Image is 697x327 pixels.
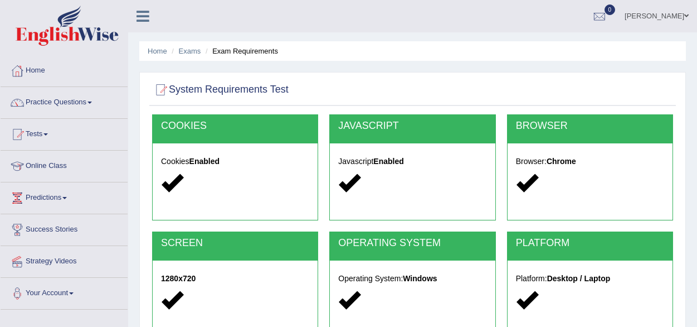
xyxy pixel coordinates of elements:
[1,151,128,179] a: Online Class
[161,121,309,132] h2: COOKIES
[161,238,309,249] h2: SCREEN
[373,157,403,166] strong: Enabled
[1,182,128,210] a: Predictions
[203,46,278,56] li: Exam Requirements
[1,246,128,274] a: Strategy Videos
[161,157,309,166] h5: Cookies
[161,274,196,283] strong: 1280x720
[516,157,664,166] h5: Browser:
[516,275,664,283] h5: Platform:
[189,157,220,166] strong: Enabled
[338,238,486,249] h2: OPERATING SYSTEM
[516,121,664,132] h2: BROWSER
[1,214,128,242] a: Success Stories
[338,121,486,132] h2: JAVASCRIPT
[179,47,201,55] a: Exams
[1,55,128,83] a: Home
[516,238,664,249] h2: PLATFORM
[403,274,437,283] strong: Windows
[338,275,486,283] h5: Operating System:
[1,278,128,306] a: Your Account
[547,274,611,283] strong: Desktop / Laptop
[1,119,128,147] a: Tests
[338,157,486,166] h5: Javascript
[547,157,576,166] strong: Chrome
[148,47,167,55] a: Home
[1,87,128,115] a: Practice Questions
[152,81,289,98] h2: System Requirements Test
[605,4,616,15] span: 0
